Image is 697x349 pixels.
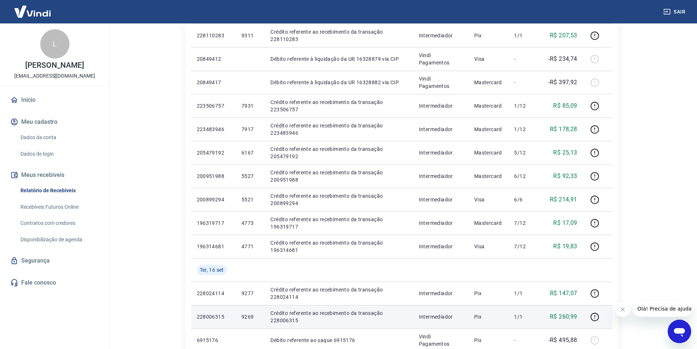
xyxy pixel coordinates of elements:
[197,243,230,250] p: 196314681
[553,101,577,110] p: R$ 85,09
[668,320,691,343] iframe: Botão para abrir a janela de mensagens
[474,32,503,39] p: Pix
[241,219,259,227] p: 4773
[270,28,407,43] p: Crédito referente ao recebimento da transação 228110283
[419,102,462,109] p: Intermediador
[474,313,503,320] p: Pix
[270,169,407,183] p: Crédito referente ao recebimento da transação 200951988
[514,79,536,86] p: -
[419,333,462,348] p: Vindi Pagamentos
[553,148,577,157] p: R$ 25,13
[553,219,577,227] p: R$ 17,09
[241,149,259,156] p: 6167
[514,149,536,156] p: 5/12
[9,92,101,108] a: Início
[474,149,503,156] p: Mastercard
[18,183,101,198] a: Relatório de Recebíveis
[419,243,462,250] p: Intermediador
[550,195,577,204] p: R$ 214,91
[553,172,577,181] p: R$ 92,33
[419,75,462,90] p: Vindi Pagamentos
[241,196,259,203] p: 5521
[270,99,407,113] p: Crédito referente ao recebimento da transação 223506757
[550,125,577,134] p: R$ 178,28
[241,172,259,180] p: 5527
[474,172,503,180] p: Mastercard
[241,126,259,133] p: 7917
[514,337,536,344] p: -
[18,146,101,161] a: Dados de login
[514,55,536,63] p: -
[662,5,688,19] button: Sair
[419,196,462,203] p: Intermediador
[270,239,407,254] p: Crédito referente ao recebimento da transação 196314681
[40,29,70,59] div: L
[550,312,577,321] p: R$ 260,99
[14,72,95,80] p: [EMAIL_ADDRESS][DOMAIN_NAME]
[474,243,503,250] p: Visa
[241,32,259,39] p: 9311
[615,302,630,317] iframe: Fechar mensagem
[270,79,407,86] p: Débito referente à liquidação da UR 16328882 via CIP
[548,78,577,87] p: -R$ 397,92
[241,243,259,250] p: 4771
[241,290,259,297] p: 9277
[514,196,536,203] p: 6/6
[419,52,462,66] p: Vindi Pagamentos
[18,130,101,145] a: Dados da conta
[419,32,462,39] p: Intermediador
[25,62,84,69] p: [PERSON_NAME]
[9,253,101,269] a: Segurança
[270,286,407,301] p: Crédito referente ao recebimento da transação 228024114
[270,192,407,207] p: Crédito referente ao recebimento da transação 200899294
[197,219,230,227] p: 196319717
[9,167,101,183] button: Meus recebíveis
[474,55,503,63] p: Visa
[9,114,101,130] button: Meu cadastro
[474,196,503,203] p: Visa
[419,313,462,320] p: Intermediador
[514,243,536,250] p: 7/12
[197,196,230,203] p: 200899294
[419,219,462,227] p: Intermediador
[514,32,536,39] p: 1/1
[474,337,503,344] p: Pix
[270,145,407,160] p: Crédito referente ao recebimento da transação 205479192
[197,32,230,39] p: 228110283
[4,5,61,11] span: Olá! Precisa de ajuda?
[270,55,407,63] p: Débito referente à liquidação da UR 16328879 via CIP
[270,122,407,137] p: Crédito referente ao recebimento da transação 223483946
[200,266,224,274] span: Ter, 16 set
[419,149,462,156] p: Intermediador
[553,242,577,251] p: R$ 19,83
[270,309,407,324] p: Crédito referente ao recebimento da transação 228006315
[9,275,101,291] a: Fale conosco
[419,290,462,297] p: Intermediador
[474,79,503,86] p: Mastercard
[197,126,230,133] p: 223483946
[197,55,230,63] p: 20849412
[514,102,536,109] p: 1/12
[197,290,230,297] p: 228024114
[514,290,536,297] p: 1/1
[550,31,577,40] p: R$ 207,53
[514,172,536,180] p: 6/12
[241,313,259,320] p: 9269
[419,172,462,180] p: Intermediador
[270,216,407,230] p: Crédito referente ao recebimento da transação 196319717
[550,289,577,298] p: R$ 147,07
[18,216,101,231] a: Contratos com credores
[514,313,536,320] p: 1/1
[474,126,503,133] p: Mastercard
[548,55,577,63] p: -R$ 234,74
[514,219,536,227] p: 7/12
[18,232,101,247] a: Disponibilização de agenda
[197,172,230,180] p: 200951988
[197,102,230,109] p: 223506757
[633,301,691,317] iframe: Mensagem da empresa
[197,149,230,156] p: 205479192
[197,313,230,320] p: 228006315
[197,337,230,344] p: 6915176
[270,337,407,344] p: Débito referente ao saque 6915176
[474,102,503,109] p: Mastercard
